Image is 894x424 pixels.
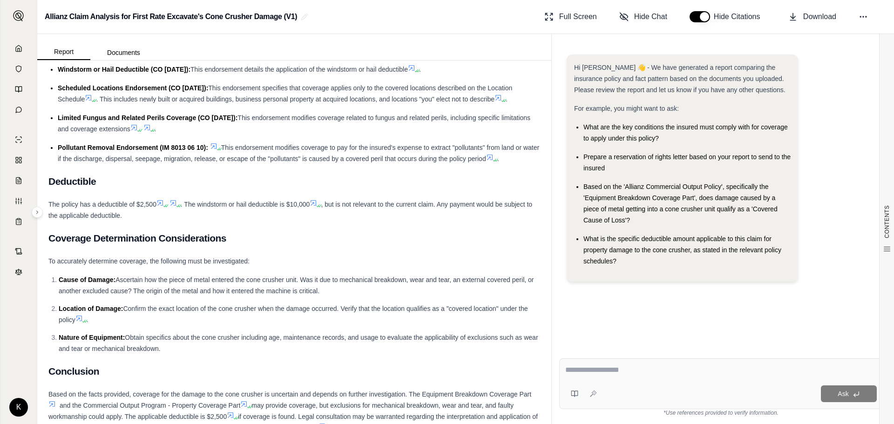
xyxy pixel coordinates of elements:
span: What is the specific deductible amount applicable to this claim for property damage to the cone c... [583,235,781,265]
button: Hide Chat [616,7,671,26]
span: Prepare a reservation of rights letter based on your report to send to the insured [583,153,791,172]
span: . This includes newly built or acquired buildings, business personal property at acquired locatio... [96,95,494,103]
span: . [87,316,88,323]
a: Custom Report [6,192,31,210]
a: Legal Search Engine [6,262,31,281]
span: . [155,125,156,133]
span: This endorsement modifies coverage to pay for the insured's expense to extract "pollutants" from ... [58,144,539,162]
img: Expand sidebar [13,10,24,21]
div: K [9,398,28,417]
span: . [497,155,499,162]
span: Hide Citations [714,11,766,22]
span: Based on the 'Allianz Commercial Output Policy', specifically the 'Equipment Breakdown Coverage P... [583,183,778,224]
span: Scheduled Locations Endorsement (CO [DATE]): [58,84,208,92]
span: This endorsement details the application of the windstorm or hail deductible [190,66,408,73]
span: Hide Chat [634,11,667,22]
a: Chat [6,101,31,119]
div: *Use references provided to verify information. [559,409,883,417]
span: CONTENTS [883,205,891,238]
a: Single Policy [6,130,31,149]
span: To accurately determine coverage, the following must be investigated: [48,257,250,265]
h2: Deductible [48,172,540,191]
a: Contract Analysis [6,242,31,261]
span: . [419,66,421,73]
span: Download [803,11,836,22]
a: Policy Comparisons [6,151,31,169]
span: may provide coverage, but exclusions for mechanical breakdown, wear and tear, and faulty workmans... [48,402,514,420]
span: This endorsement modifies coverage related to fungus and related perils, including specific limit... [58,114,530,133]
span: Ask [838,390,848,397]
a: Claim Coverage [6,171,31,190]
span: What are the key conditions the insured must comply with for coverage to apply under this policy? [583,123,788,142]
span: Nature of Equipment: [59,334,125,341]
span: . [506,95,508,103]
h2: Coverage Determination Considerations [48,229,540,248]
span: Hi [PERSON_NAME] 👋 - We have generated a report comparing the insurance policy and fact pattern b... [574,64,786,94]
button: Expand sidebar [9,7,28,25]
button: Download [785,7,840,26]
button: Expand sidebar [32,207,43,218]
span: Ascertain how the piece of metal entered the cone crusher unit. Was it due to mechanical breakdow... [59,276,534,295]
a: Coverage Table [6,212,31,231]
button: Report [37,44,90,60]
a: Documents Vault [6,60,31,78]
a: Prompt Library [6,80,31,99]
span: This endorsement specifies that coverage applies only to the covered locations described on the L... [58,84,512,103]
h2: Allianz Claim Analysis for First Rate Excavate's Cone Crusher Damage (V1) [45,8,297,25]
span: Full Screen [559,11,597,22]
span: Windstorm or Hail Deductible (CO [DATE]): [58,66,190,73]
span: For example, you might want to ask: [574,105,679,112]
span: Confirm the exact location of the cone crusher when the damage occurred. Verify that the location... [59,305,528,323]
span: Based on the facts provided, coverage for the damage to the cone crusher is uncertain and depends... [48,390,531,398]
span: The policy has a deductible of $2,500 [48,201,156,208]
span: Pollutant Removal Endorsement (IM 8013 06 10): [58,144,208,151]
a: Home [6,39,31,58]
span: and the Commercial Output Program - Property Coverage Part [60,402,240,409]
span: Limited Fungus and Related Perils Coverage (CO [DATE]): [58,114,237,121]
button: Ask [821,385,877,402]
span: Obtain specifics about the cone crusher including age, maintenance records, and usage to evaluate... [59,334,538,352]
span: . The windstorm or hail deductible is $10,000 [181,201,310,208]
span: Cause of Damage: [59,276,115,283]
button: Full Screen [541,7,601,26]
h2: Conclusion [48,362,540,381]
button: Documents [90,45,157,60]
span: Location of Damage: [59,305,123,312]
